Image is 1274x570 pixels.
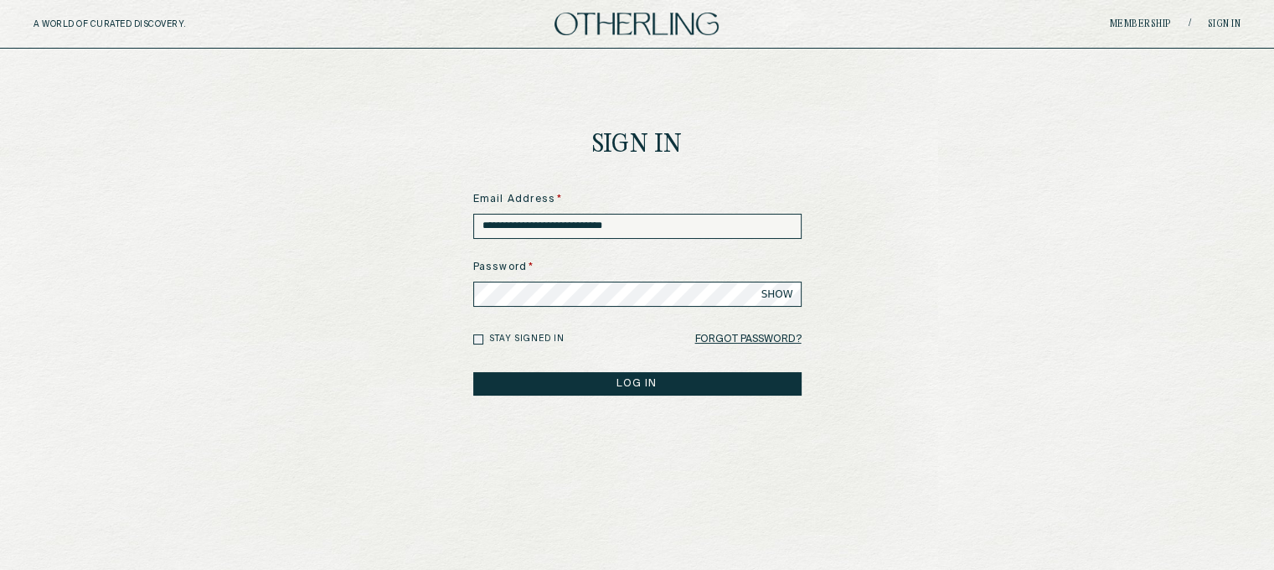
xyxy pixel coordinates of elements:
[1110,19,1172,29] a: Membership
[592,132,683,158] h1: Sign In
[554,13,719,35] img: logo
[1208,19,1241,29] a: Sign in
[34,19,259,29] h5: A WORLD OF CURATED DISCOVERY.
[1189,18,1191,30] span: /
[695,328,802,351] a: Forgot Password?
[761,288,793,301] span: SHOW
[473,192,802,207] label: Email Address
[489,333,565,345] label: Stay signed in
[473,260,802,275] label: Password
[473,372,802,396] button: LOG IN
